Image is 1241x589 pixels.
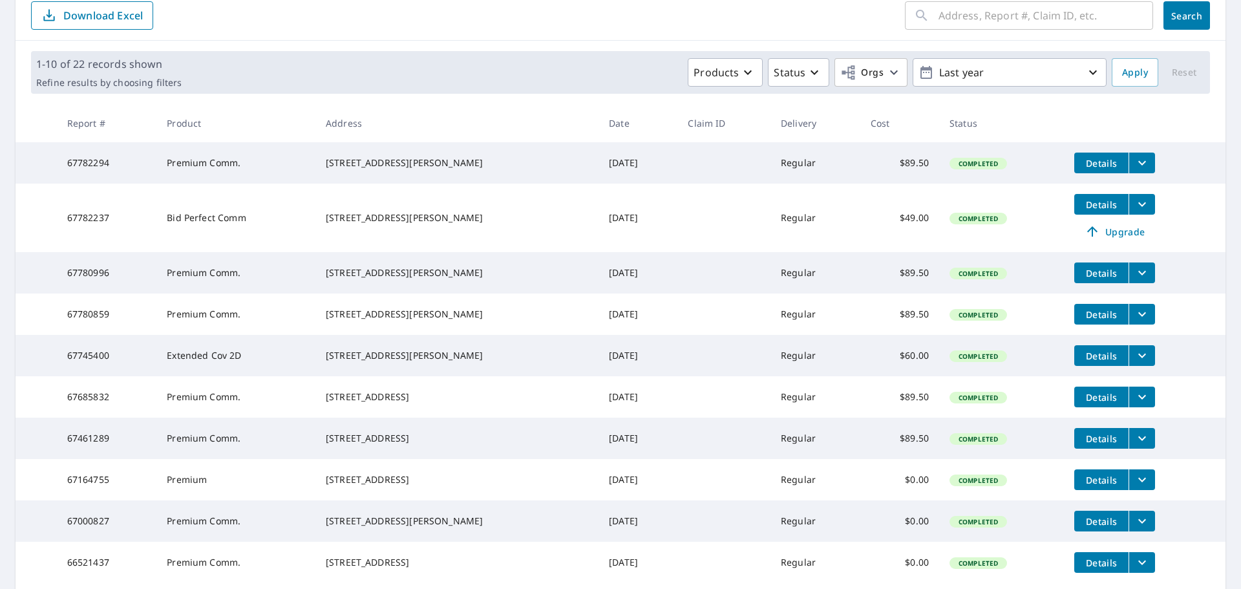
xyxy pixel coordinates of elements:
[1074,345,1129,366] button: detailsBtn-67745400
[1074,304,1129,325] button: detailsBtn-67780859
[57,459,157,500] td: 67164755
[1074,387,1129,407] button: detailsBtn-67685832
[694,65,739,80] p: Products
[57,252,157,294] td: 67780996
[951,434,1006,444] span: Completed
[840,65,884,81] span: Orgs
[860,335,939,376] td: $60.00
[156,459,315,500] td: Premium
[834,58,907,87] button: Orgs
[599,104,677,142] th: Date
[57,184,157,252] td: 67782237
[156,104,315,142] th: Product
[770,294,860,335] td: Regular
[156,294,315,335] td: Premium Comm.
[326,473,588,486] div: [STREET_ADDRESS]
[1129,387,1155,407] button: filesDropdownBtn-67685832
[57,335,157,376] td: 67745400
[860,294,939,335] td: $89.50
[860,184,939,252] td: $49.00
[1082,308,1121,321] span: Details
[860,376,939,418] td: $89.50
[770,500,860,542] td: Regular
[326,391,588,403] div: [STREET_ADDRESS]
[326,308,588,321] div: [STREET_ADDRESS][PERSON_NAME]
[326,266,588,279] div: [STREET_ADDRESS][PERSON_NAME]
[677,104,770,142] th: Claim ID
[1122,65,1148,81] span: Apply
[315,104,599,142] th: Address
[57,104,157,142] th: Report #
[156,500,315,542] td: Premium Comm.
[1082,557,1121,569] span: Details
[36,77,182,89] p: Refine results by choosing filters
[1074,511,1129,531] button: detailsBtn-67000827
[599,142,677,184] td: [DATE]
[1082,515,1121,528] span: Details
[1129,511,1155,531] button: filesDropdownBtn-67000827
[951,159,1006,168] span: Completed
[1129,194,1155,215] button: filesDropdownBtn-67782237
[951,352,1006,361] span: Completed
[770,418,860,459] td: Regular
[1082,198,1121,211] span: Details
[951,559,1006,568] span: Completed
[599,335,677,376] td: [DATE]
[774,65,805,80] p: Status
[1129,304,1155,325] button: filesDropdownBtn-67780859
[326,432,588,445] div: [STREET_ADDRESS]
[951,214,1006,223] span: Completed
[326,156,588,169] div: [STREET_ADDRESS][PERSON_NAME]
[860,104,939,142] th: Cost
[156,335,315,376] td: Extended Cov 2D
[860,252,939,294] td: $89.50
[934,61,1085,84] p: Last year
[939,104,1064,142] th: Status
[860,418,939,459] td: $89.50
[951,393,1006,402] span: Completed
[1082,474,1121,486] span: Details
[860,500,939,542] td: $0.00
[770,542,860,583] td: Regular
[770,335,860,376] td: Regular
[688,58,763,87] button: Products
[1074,153,1129,173] button: detailsBtn-67782294
[326,556,588,569] div: [STREET_ADDRESS]
[326,515,588,528] div: [STREET_ADDRESS][PERSON_NAME]
[36,56,182,72] p: 1-10 of 22 records shown
[1082,224,1147,239] span: Upgrade
[57,142,157,184] td: 67782294
[951,269,1006,278] span: Completed
[1163,1,1210,30] button: Search
[599,294,677,335] td: [DATE]
[1082,157,1121,169] span: Details
[1074,428,1129,449] button: detailsBtn-67461289
[1082,391,1121,403] span: Details
[1074,552,1129,573] button: detailsBtn-66521437
[1129,345,1155,366] button: filesDropdownBtn-67745400
[63,8,143,23] p: Download Excel
[770,376,860,418] td: Regular
[770,252,860,294] td: Regular
[599,500,677,542] td: [DATE]
[913,58,1107,87] button: Last year
[1129,469,1155,490] button: filesDropdownBtn-67164755
[1082,350,1121,362] span: Details
[57,294,157,335] td: 67780859
[156,542,315,583] td: Premium Comm.
[770,459,860,500] td: Regular
[860,459,939,500] td: $0.00
[951,517,1006,526] span: Completed
[1129,552,1155,573] button: filesDropdownBtn-66521437
[770,184,860,252] td: Regular
[57,500,157,542] td: 67000827
[951,310,1006,319] span: Completed
[1129,262,1155,283] button: filesDropdownBtn-67780996
[156,418,315,459] td: Premium Comm.
[156,142,315,184] td: Premium Comm.
[770,142,860,184] td: Regular
[326,349,588,362] div: [STREET_ADDRESS][PERSON_NAME]
[57,542,157,583] td: 66521437
[1074,194,1129,215] button: detailsBtn-67782237
[768,58,829,87] button: Status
